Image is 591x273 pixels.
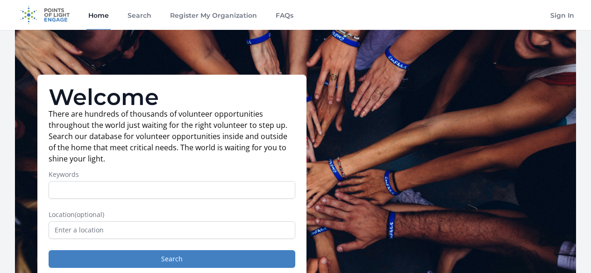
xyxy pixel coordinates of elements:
[49,108,295,164] p: There are hundreds of thousands of volunteer opportunities throughout the world just waiting for ...
[49,250,295,268] button: Search
[75,210,104,219] span: (optional)
[49,170,295,179] label: Keywords
[49,86,295,108] h1: Welcome
[49,210,295,219] label: Location
[49,221,295,239] input: Enter a location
